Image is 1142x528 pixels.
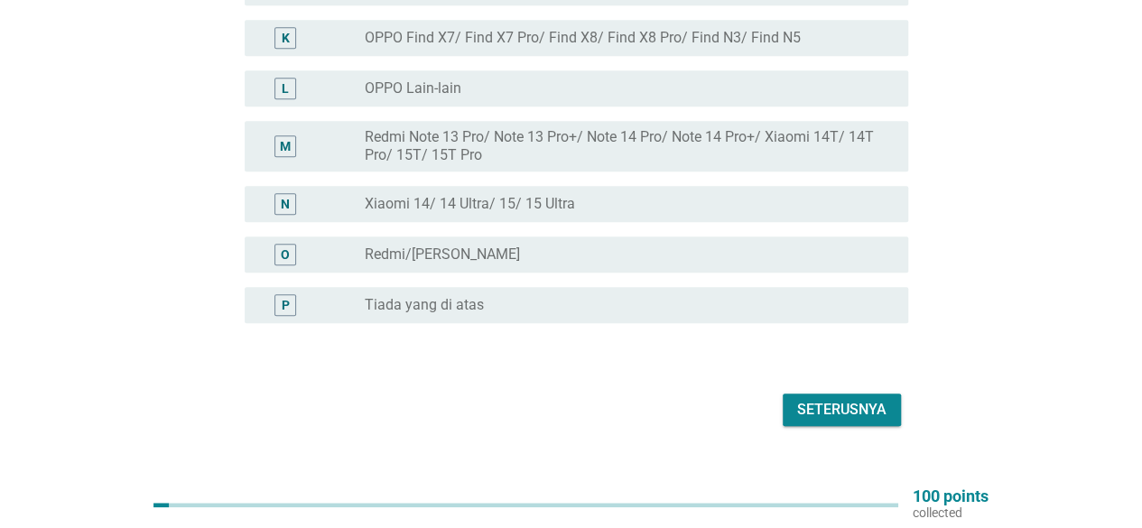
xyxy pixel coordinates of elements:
[365,79,461,97] label: OPPO Lain-lain
[365,128,879,164] label: Redmi Note 13 Pro/ Note 13 Pro+/ Note 14 Pro/ Note 14 Pro+/ Xiaomi 14T/ 14T Pro/ 15T/ 15T Pro
[365,195,575,213] label: Xiaomi 14/ 14 Ultra/ 15/ 15 Ultra
[365,29,801,47] label: OPPO Find X7/ Find X7 Pro/ Find X8/ Find X8 Pro/ Find N3/ Find N5
[282,296,290,315] div: P
[365,245,520,264] label: Redmi/[PERSON_NAME]
[783,394,901,426] button: Seterusnya
[365,296,484,314] label: Tiada yang di atas
[280,137,291,156] div: M
[913,488,989,505] p: 100 points
[797,399,887,421] div: Seterusnya
[282,79,289,98] div: L
[913,505,989,521] p: collected
[281,245,290,264] div: O
[281,195,290,214] div: N
[282,29,290,48] div: K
